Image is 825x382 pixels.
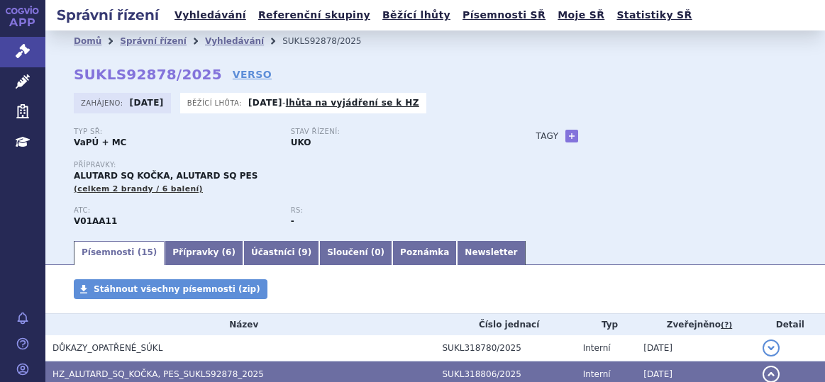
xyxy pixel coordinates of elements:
[45,5,170,25] h2: Správní řízení
[248,97,419,108] p: -
[248,98,282,108] strong: [DATE]
[721,320,732,330] abbr: (?)
[636,314,755,335] th: Zveřejněno
[763,339,780,356] button: detail
[243,241,319,265] a: Účastníci (9)
[120,36,187,46] a: Správní řízení
[291,137,311,147] strong: UKO
[81,97,126,108] span: Zahájeno:
[755,314,825,335] th: Detail
[94,284,260,294] span: Stáhnout všechny písemnosti (zip)
[282,30,380,52] li: SUKLS92878/2025
[187,97,245,108] span: Běžící lhůta:
[130,98,164,108] strong: [DATE]
[319,241,392,265] a: Sloučení (0)
[52,369,264,379] span: HZ_ALUTARD_SQ_KOČKA, PES_SUKLS92878_2025
[536,128,558,145] h3: Tagy
[74,279,267,299] a: Stáhnout všechny písemnosti (zip)
[74,36,101,46] a: Domů
[74,206,277,215] p: ATC:
[457,241,525,265] a: Newsletter
[74,241,165,265] a: Písemnosti (15)
[233,67,272,82] a: VERSO
[170,6,250,25] a: Vyhledávání
[165,241,243,265] a: Přípravky (6)
[74,161,507,169] p: Přípravky:
[378,6,455,25] a: Běžící lhůty
[74,216,117,226] strong: ZVÍŘECÍ ALERGENY
[301,247,307,257] span: 9
[45,314,436,335] th: Název
[74,184,203,193] span: (celkem 2 brandy / 6 balení)
[565,130,578,142] a: +
[74,66,222,83] strong: SUKLS92878/2025
[576,314,637,335] th: Typ
[205,36,264,46] a: Vyhledávání
[375,247,380,257] span: 0
[392,241,457,265] a: Poznámka
[436,314,576,335] th: Číslo jednací
[553,6,609,25] a: Moje SŘ
[74,171,258,181] span: ALUTARD SQ KOČKA, ALUTARD SQ PES
[636,335,755,361] td: [DATE]
[291,216,294,226] strong: -
[612,6,696,25] a: Statistiky SŘ
[291,206,494,215] p: RS:
[226,247,231,257] span: 6
[583,343,611,353] span: Interní
[458,6,550,25] a: Písemnosti SŘ
[291,128,494,136] p: Stav řízení:
[286,98,419,108] a: lhůta na vyjádření se k HZ
[583,369,611,379] span: Interní
[436,335,576,361] td: SUKL318780/2025
[74,128,277,136] p: Typ SŘ:
[74,137,126,147] strong: VaPÚ + MC
[254,6,375,25] a: Referenční skupiny
[52,343,162,353] span: DŮKAZY_OPATŘENÉ_SÚKL
[141,247,153,257] span: 15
